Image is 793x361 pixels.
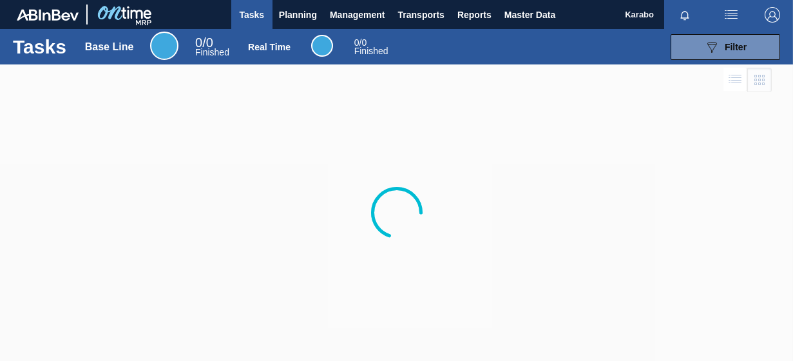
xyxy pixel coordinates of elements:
span: Master Data [504,7,555,23]
span: Planning [279,7,317,23]
button: Filter [671,34,780,60]
span: Filter [725,42,747,52]
div: Base Line [150,32,178,60]
span: 0 [354,37,359,48]
span: / 0 [354,37,367,48]
span: Finished [195,47,229,57]
img: userActions [723,7,739,23]
span: Transports [398,7,444,23]
span: Reports [457,7,492,23]
div: Real Time [311,35,333,57]
span: Tasks [238,7,266,23]
div: Real Time [354,39,388,55]
span: Management [330,7,385,23]
div: Base Line [195,37,229,57]
span: 0 [195,35,202,50]
img: Logout [765,7,780,23]
div: Real Time [248,42,291,52]
h1: Tasks [13,39,66,54]
button: Notifications [664,6,705,24]
span: / 0 [195,35,213,50]
span: Finished [354,46,388,56]
div: Base Line [85,41,134,53]
img: TNhmsLtSVTkK8tSr43FrP2fwEKptu5GPRR3wAAAABJRU5ErkJggg== [17,9,79,21]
